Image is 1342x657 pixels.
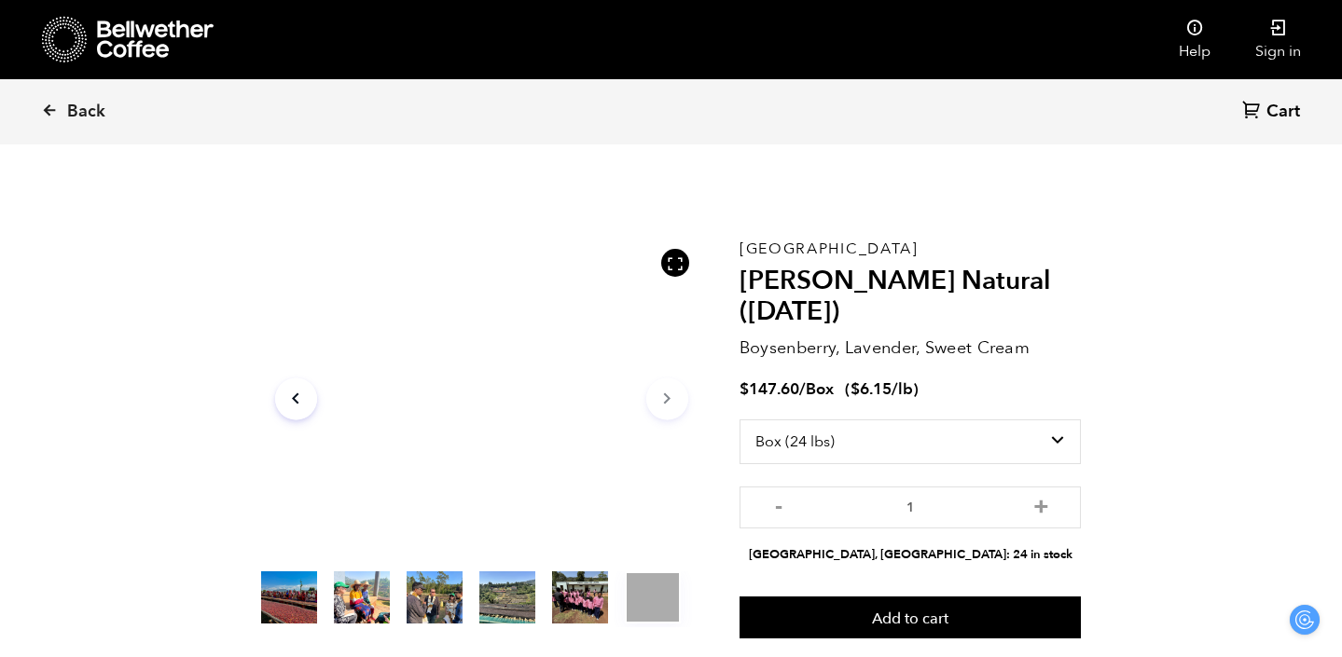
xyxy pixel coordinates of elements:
[806,378,834,400] span: Box
[1266,101,1300,123] span: Cart
[1242,100,1305,125] a: Cart
[740,378,799,400] bdi: 147.60
[627,573,679,622] video: Your browser does not support the video tag.
[892,378,913,400] span: /lb
[799,378,806,400] span: /
[1030,496,1053,514] button: +
[740,378,749,400] span: $
[740,546,1082,564] li: [GEOGRAPHIC_DATA], [GEOGRAPHIC_DATA]: 24 in stock
[851,378,860,400] span: $
[740,266,1082,328] h2: [PERSON_NAME] Natural ([DATE])
[845,378,919,400] span: ( )
[851,378,892,400] bdi: 6.15
[740,335,1082,361] p: Boysenberry, Lavender, Sweet Cream
[740,596,1082,639] button: Add to cart
[768,496,791,514] button: -
[67,101,105,123] span: Back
